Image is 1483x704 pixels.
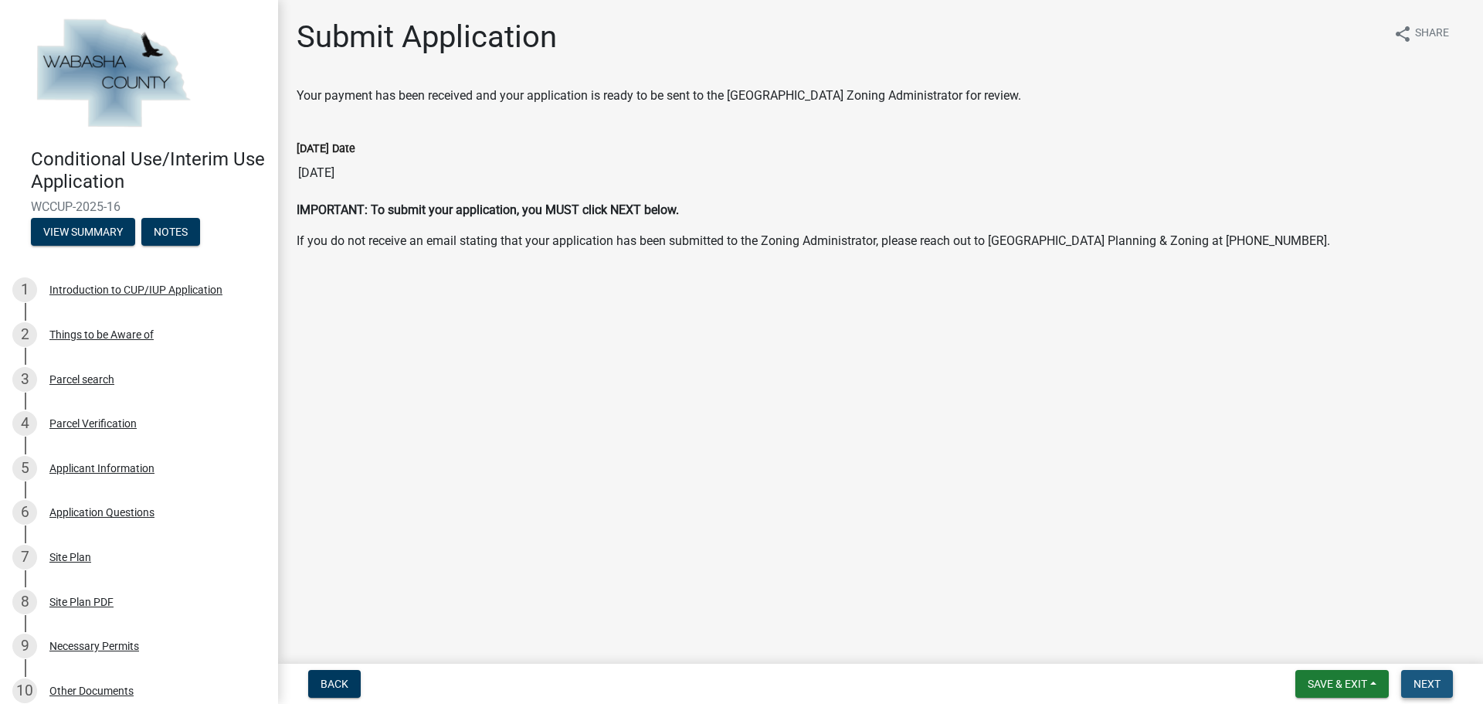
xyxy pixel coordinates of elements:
[12,322,37,347] div: 2
[49,463,154,474] div: Applicant Information
[49,641,139,651] div: Necessary Permits
[12,545,37,570] div: 7
[12,456,37,481] div: 5
[49,329,154,340] div: Things to be Aware of
[12,590,37,614] div: 8
[31,199,247,214] span: WCCUP-2025-16
[141,218,200,246] button: Notes
[12,277,37,302] div: 1
[49,374,114,385] div: Parcel search
[49,418,137,429] div: Parcel Verification
[297,232,1464,250] p: If you do not receive an email stating that your application has been submitted to the Zoning Adm...
[12,367,37,392] div: 3
[321,678,348,690] span: Back
[297,87,1464,105] p: Your payment has been received and your application is ready to be sent to the [GEOGRAPHIC_DATA] ...
[12,678,37,703] div: 10
[31,218,135,246] button: View Summary
[12,634,37,658] div: 9
[1393,25,1412,43] i: share
[141,226,200,239] wm-modal-confirm: Notes
[1308,678,1367,690] span: Save & Exit
[49,284,222,295] div: Introduction to CUP/IUP Application
[12,411,37,436] div: 4
[49,507,154,518] div: Application Questions
[1401,670,1453,698] button: Next
[12,500,37,525] div: 6
[31,226,135,239] wm-modal-confirm: Summary
[31,148,266,193] h4: Conditional Use/Interim Use Application
[49,685,134,696] div: Other Documents
[49,552,91,563] div: Site Plan
[297,144,355,155] label: [DATE] Date
[1381,19,1461,49] button: shareShare
[1295,670,1389,698] button: Save & Exit
[31,16,195,132] img: Wabasha County, Minnesota
[1415,25,1449,43] span: Share
[297,202,679,217] strong: IMPORTANT: To submit your application, you MUST click NEXT below.
[297,19,557,56] h1: Submit Application
[308,670,361,698] button: Back
[1413,678,1441,690] span: Next
[49,597,114,607] div: Site Plan PDF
